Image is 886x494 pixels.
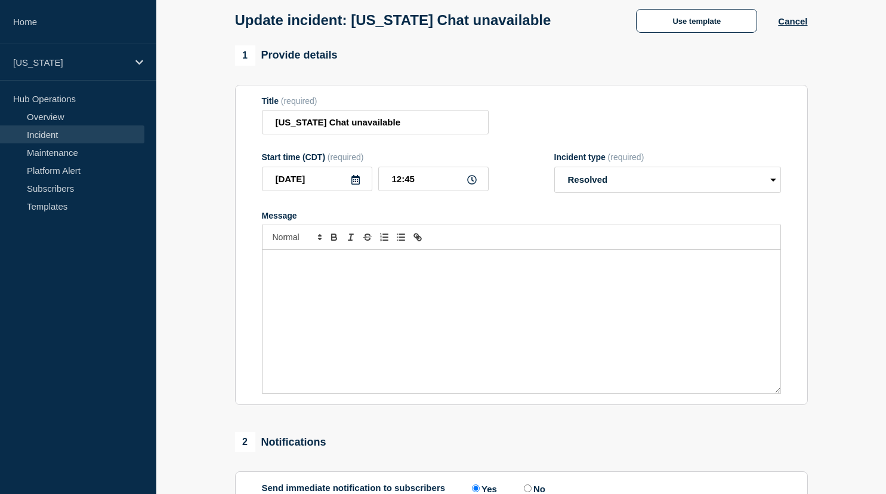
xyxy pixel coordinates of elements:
button: Toggle bulleted list [393,230,409,244]
button: Toggle strikethrough text [359,230,376,244]
div: Notifications [235,432,326,452]
h1: Update incident: [US_STATE] Chat unavailable [235,12,551,29]
div: Incident type [554,152,781,162]
select: Incident type [554,167,781,193]
span: (required) [608,152,644,162]
p: Send immediate notification to subscribers [262,483,446,494]
span: (required) [281,96,317,106]
p: [US_STATE] [13,57,128,67]
input: HH:MM [378,167,489,191]
span: 2 [235,432,255,452]
button: Toggle ordered list [376,230,393,244]
button: Toggle italic text [342,230,359,244]
input: YYYY-MM-DD [262,167,372,191]
button: Cancel [778,16,807,26]
div: Provide details [235,45,338,66]
span: 1 [235,45,255,66]
label: Yes [469,483,497,494]
span: (required) [328,152,364,162]
input: Title [262,110,489,134]
button: Toggle bold text [326,230,342,244]
button: Toggle link [409,230,426,244]
input: No [524,484,532,492]
label: No [521,483,545,494]
div: Title [262,96,489,106]
div: Message [262,211,781,220]
span: Font size [267,230,326,244]
button: Use template [636,9,757,33]
div: Start time (CDT) [262,152,489,162]
div: Send immediate notification to subscribers [262,483,781,494]
input: Yes [472,484,480,492]
div: Message [263,250,780,393]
